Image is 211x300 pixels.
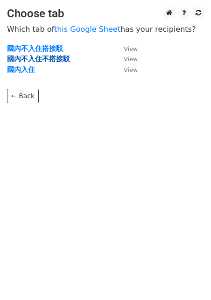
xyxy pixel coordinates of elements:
[7,55,70,63] a: 國內不入住不搭接駁
[164,255,211,300] iframe: Chat Widget
[7,7,204,21] h3: Choose tab
[164,255,211,300] div: 聊天小工具
[7,24,204,34] p: Which tab of has your recipients?
[124,66,138,73] small: View
[114,55,138,63] a: View
[54,25,120,34] a: this Google Sheet
[124,56,138,63] small: View
[7,44,63,53] a: 國內不入住搭接駁
[114,44,138,53] a: View
[7,65,35,74] a: 國內入住
[124,45,138,52] small: View
[7,89,39,103] a: ← Back
[114,65,138,74] a: View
